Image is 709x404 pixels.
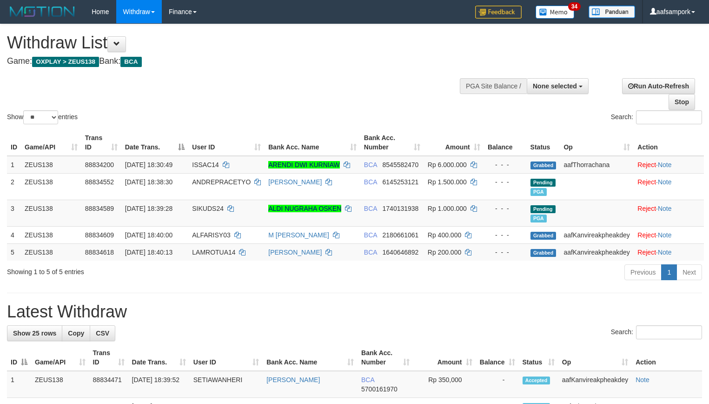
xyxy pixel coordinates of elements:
img: panduan.png [589,6,635,18]
td: aafThorrachana [560,156,634,174]
th: Date Trans.: activate to sort column descending [121,129,189,156]
span: ALFARISY03 [192,231,231,239]
span: OXPLAY > ZEUS138 [32,57,99,67]
td: 88834471 [89,371,128,398]
th: Trans ID: activate to sort column ascending [89,344,128,371]
td: ZEUS138 [21,156,81,174]
a: Next [676,264,702,280]
div: - - - [488,177,523,187]
th: Op: activate to sort column ascending [560,129,634,156]
label: Search: [611,325,702,339]
th: User ID: activate to sort column ascending [188,129,265,156]
th: Op: activate to sort column ascending [558,344,632,371]
span: Copy 1640646892 to clipboard [383,249,419,256]
th: Amount: activate to sort column ascending [413,344,476,371]
td: aafKanvireakpheakdey [560,243,634,261]
span: BCA [120,57,141,67]
span: [DATE] 18:38:30 [125,178,172,186]
th: Action [634,129,704,156]
td: aafKanvireakpheakdey [558,371,632,398]
span: Rp 200.000 [428,249,461,256]
span: [DATE] 18:40:00 [125,231,172,239]
span: Copy 6145253121 to clipboard [383,178,419,186]
span: BCA [361,376,374,384]
span: 88834618 [85,249,114,256]
select: Showentries [23,110,58,124]
label: Search: [611,110,702,124]
a: ALDI NUGRAHA OSKEN [268,205,341,212]
td: ZEUS138 [31,371,89,398]
img: Feedback.jpg [475,6,522,19]
span: Grabbed [530,232,557,240]
span: Copy 2180661061 to clipboard [383,231,419,239]
span: Pending [530,179,556,187]
span: [DATE] 18:30:49 [125,161,172,168]
span: Pending [530,205,556,213]
div: - - - [488,160,523,169]
th: Date Trans.: activate to sort column ascending [128,344,190,371]
span: BCA [364,205,377,212]
div: Showing 1 to 5 of 5 entries [7,263,288,276]
span: LAMROTUA14 [192,249,235,256]
td: 3 [7,200,21,226]
input: Search: [636,325,702,339]
a: CSV [90,325,115,341]
h1: Withdraw List [7,34,464,52]
div: - - - [488,230,523,240]
th: Bank Acc. Number: activate to sort column ascending [360,129,424,156]
span: BCA [364,178,377,186]
span: ISSAC14 [192,161,219,168]
a: 1 [661,264,677,280]
td: · [634,200,704,226]
span: Rp 1.000.000 [428,205,467,212]
a: Note [658,178,672,186]
span: [DATE] 18:40:13 [125,249,172,256]
span: None selected [533,82,577,90]
label: Show entries [7,110,78,124]
th: Action [632,344,702,371]
a: Reject [637,249,656,256]
h4: Game: Bank: [7,57,464,66]
span: Copy [68,330,84,337]
td: ZEUS138 [21,200,81,226]
a: Note [658,249,672,256]
td: · [634,173,704,200]
td: 2 [7,173,21,200]
a: Note [658,231,672,239]
td: 1 [7,156,21,174]
th: ID: activate to sort column descending [7,344,31,371]
th: Game/API: activate to sort column ascending [21,129,81,156]
span: [DATE] 18:39:28 [125,205,172,212]
td: 1 [7,371,31,398]
span: Copy 1740131938 to clipboard [383,205,419,212]
th: Bank Acc. Name: activate to sort column ascending [263,344,358,371]
span: Grabbed [530,162,557,169]
span: Show 25 rows [13,330,56,337]
span: CSV [96,330,109,337]
td: 4 [7,226,21,243]
a: Run Auto-Refresh [622,78,695,94]
a: Reject [637,178,656,186]
td: · [634,156,704,174]
a: Reject [637,161,656,168]
a: Copy [62,325,90,341]
span: BCA [364,249,377,256]
span: Grabbed [530,249,557,257]
span: Rp 6.000.000 [428,161,467,168]
td: [DATE] 18:39:52 [128,371,190,398]
th: Bank Acc. Name: activate to sort column ascending [265,129,360,156]
a: Stop [669,94,695,110]
span: Rp 1.500.000 [428,178,467,186]
span: 88834200 [85,161,114,168]
td: - [476,371,519,398]
th: Trans ID: activate to sort column ascending [81,129,121,156]
th: Status [527,129,560,156]
input: Search: [636,110,702,124]
span: Copy 5700161970 to clipboard [361,385,398,393]
h1: Latest Withdraw [7,303,702,321]
div: PGA Site Balance / [460,78,527,94]
img: MOTION_logo.png [7,5,78,19]
a: [PERSON_NAME] [268,178,322,186]
span: Copy 8545582470 to clipboard [383,161,419,168]
th: ID [7,129,21,156]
